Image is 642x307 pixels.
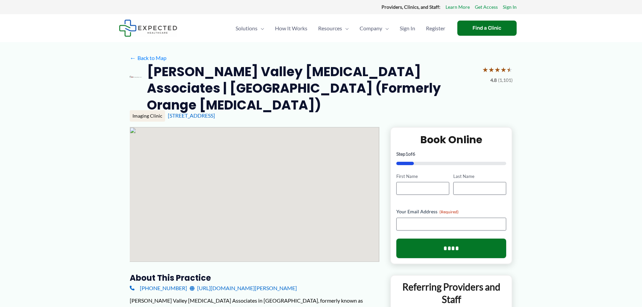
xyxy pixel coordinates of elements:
[453,173,506,180] label: Last Name
[475,3,498,11] a: Get Access
[405,151,408,157] span: 1
[396,208,507,215] label: Your Email Address
[439,209,459,214] span: (Required)
[130,55,136,61] span: ←
[412,151,415,157] span: 6
[313,17,354,40] a: ResourcesMenu Toggle
[382,17,389,40] span: Menu Toggle
[318,17,342,40] span: Resources
[270,17,313,40] a: How It Works
[396,281,507,305] p: Referring Providers and Staff
[396,133,507,146] h2: Book Online
[400,17,415,40] span: Sign In
[190,283,297,293] a: [URL][DOMAIN_NAME][PERSON_NAME]
[168,112,215,119] a: [STREET_ADDRESS]
[396,152,507,156] p: Step of
[381,4,440,10] strong: Providers, Clinics, and Staff:
[257,17,264,40] span: Menu Toggle
[500,63,507,76] span: ★
[275,17,307,40] span: How It Works
[130,273,379,283] h3: About this practice
[130,53,166,63] a: ←Back to Map
[230,17,451,40] nav: Primary Site Navigation
[490,76,497,85] span: 4.8
[236,17,257,40] span: Solutions
[147,63,477,113] h2: [PERSON_NAME] Valley [MEDICAL_DATA] Associates | [GEOGRAPHIC_DATA] (Formerly Orange [MEDICAL_DATA])
[503,3,517,11] a: Sign In
[360,17,382,40] span: Company
[494,63,500,76] span: ★
[354,17,394,40] a: CompanyMenu Toggle
[119,20,177,37] img: Expected Healthcare Logo - side, dark font, small
[342,17,349,40] span: Menu Toggle
[130,283,187,293] a: [PHONE_NUMBER]
[394,17,421,40] a: Sign In
[230,17,270,40] a: SolutionsMenu Toggle
[446,3,470,11] a: Learn More
[457,21,517,36] a: Find a Clinic
[130,110,165,122] div: Imaging Clinic
[396,173,449,180] label: First Name
[488,63,494,76] span: ★
[498,76,513,85] span: (1,101)
[421,17,451,40] a: Register
[426,17,445,40] span: Register
[507,63,513,76] span: ★
[482,63,488,76] span: ★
